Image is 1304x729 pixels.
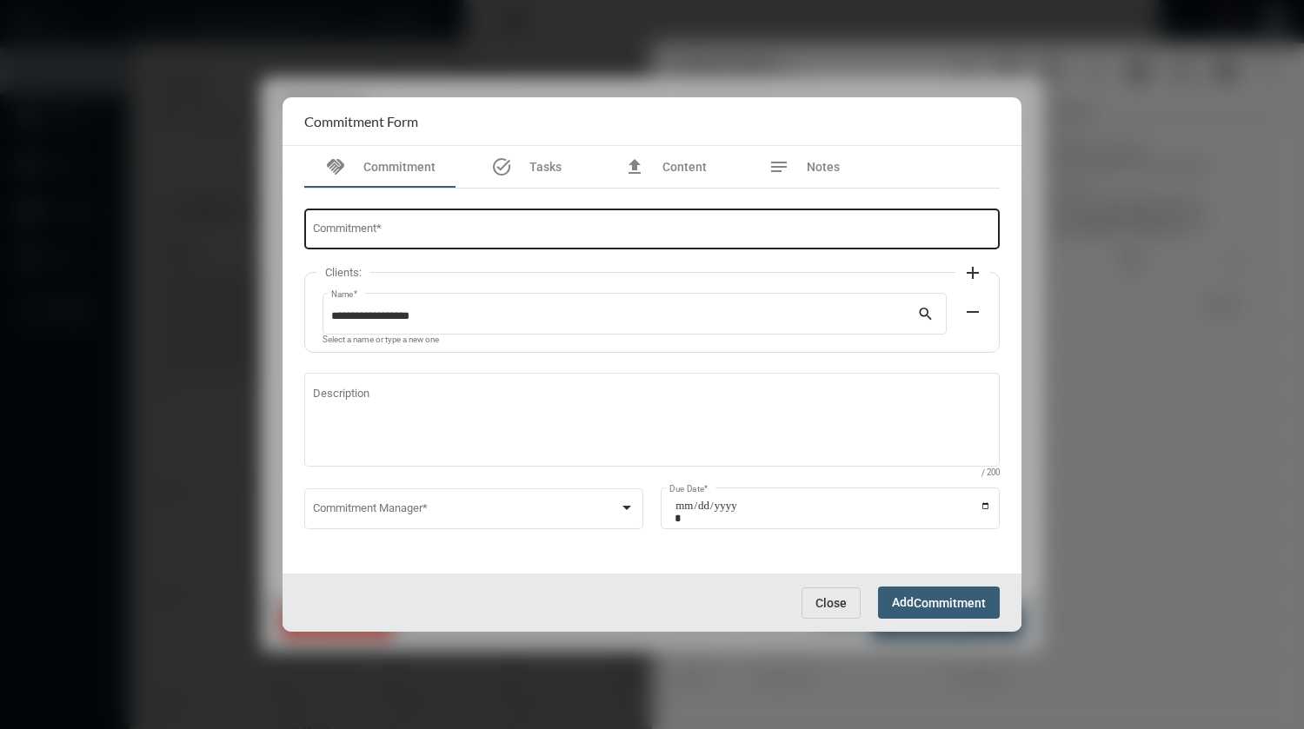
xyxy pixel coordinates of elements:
span: Close [815,596,847,610]
button: Close [802,587,861,619]
span: Content [662,160,707,174]
mat-hint: / 200 [981,468,1000,478]
mat-hint: Select a name or type a new one [323,335,439,345]
mat-icon: add [962,262,983,283]
h2: Commitment Form [304,113,418,129]
button: AddCommitment [878,587,1000,619]
mat-icon: search [917,305,938,326]
mat-icon: notes [768,156,789,177]
label: Clients: [316,266,370,279]
span: Add [892,595,986,609]
mat-icon: task_alt [491,156,512,177]
span: Commitment [914,596,986,610]
span: Commitment [363,160,436,174]
mat-icon: remove [962,302,983,322]
mat-icon: handshake [325,156,346,177]
mat-icon: file_upload [624,156,645,177]
span: Tasks [529,160,562,174]
span: Notes [807,160,840,174]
